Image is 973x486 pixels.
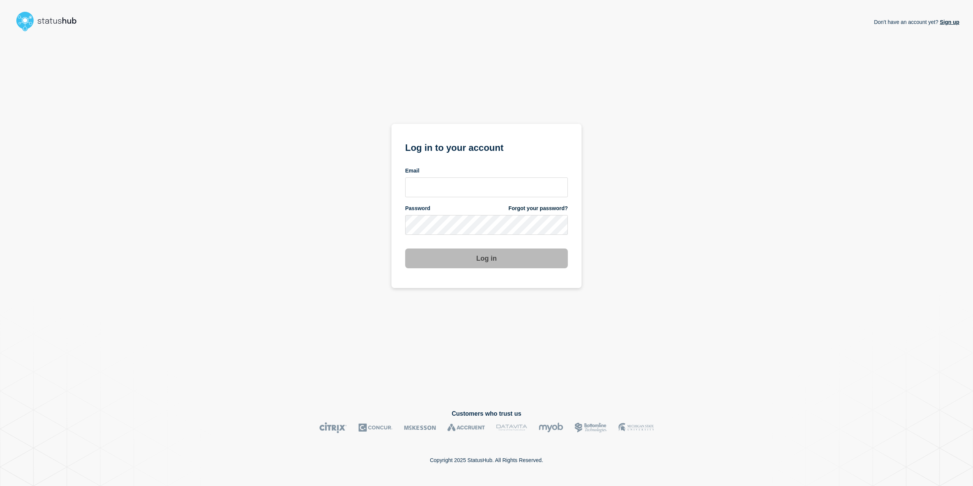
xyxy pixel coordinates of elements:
[405,167,419,174] span: Email
[14,410,959,417] h2: Customers who trust us
[319,422,347,433] img: Citrix logo
[405,140,568,154] h1: Log in to your account
[447,422,485,433] img: Accruent logo
[405,177,568,197] input: email input
[938,19,959,25] a: Sign up
[575,422,607,433] img: Bottomline logo
[496,422,527,433] img: DataVita logo
[404,422,436,433] img: McKesson logo
[405,205,430,212] span: Password
[509,205,568,212] a: Forgot your password?
[405,249,568,268] button: Log in
[618,422,654,433] img: MSU logo
[874,13,959,31] p: Don't have an account yet?
[539,422,563,433] img: myob logo
[358,422,393,433] img: Concur logo
[430,457,543,463] p: Copyright 2025 StatusHub. All Rights Reserved.
[14,9,86,33] img: StatusHub logo
[405,215,568,235] input: password input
